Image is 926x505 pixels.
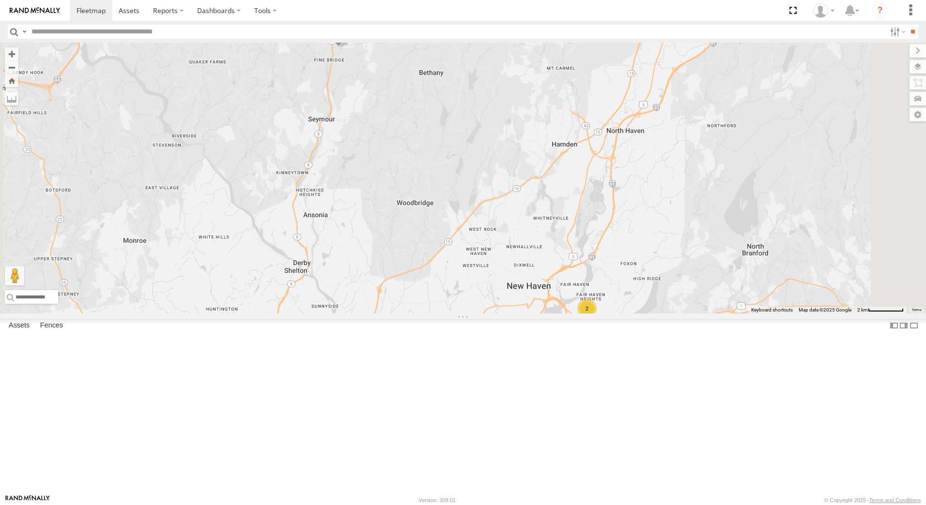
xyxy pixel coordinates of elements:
button: Zoom out [5,60,18,74]
span: Map data ©2025 Google [799,307,851,312]
button: Zoom in [5,47,18,60]
button: Drag Pegman onto the map to open Street View [5,266,24,285]
a: Visit our Website [5,495,50,505]
div: Version: 309.01 [419,497,456,503]
button: Zoom Home [5,74,18,87]
div: 2 [577,299,597,318]
label: Map Settings [910,108,926,121]
label: Dock Summary Table to the Left [889,319,899,333]
div: © Copyright 2025 - [824,497,921,503]
a: Terms and Conditions [869,497,921,503]
button: Keyboard shortcuts [751,307,793,313]
span: 2 km [857,307,868,312]
label: Search Query [20,25,28,39]
label: Hide Summary Table [909,319,919,333]
label: Assets [4,319,34,332]
button: Map Scale: 2 km per 70 pixels [854,307,907,313]
label: Search Filter Options [886,25,907,39]
img: rand-logo.svg [10,7,60,14]
label: Measure [5,92,18,105]
div: Jay Meuse [810,3,838,18]
label: Fences [35,319,68,332]
a: Terms (opens in new tab) [911,308,922,312]
i: ? [872,3,888,18]
label: Dock Summary Table to the Right [899,319,909,333]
